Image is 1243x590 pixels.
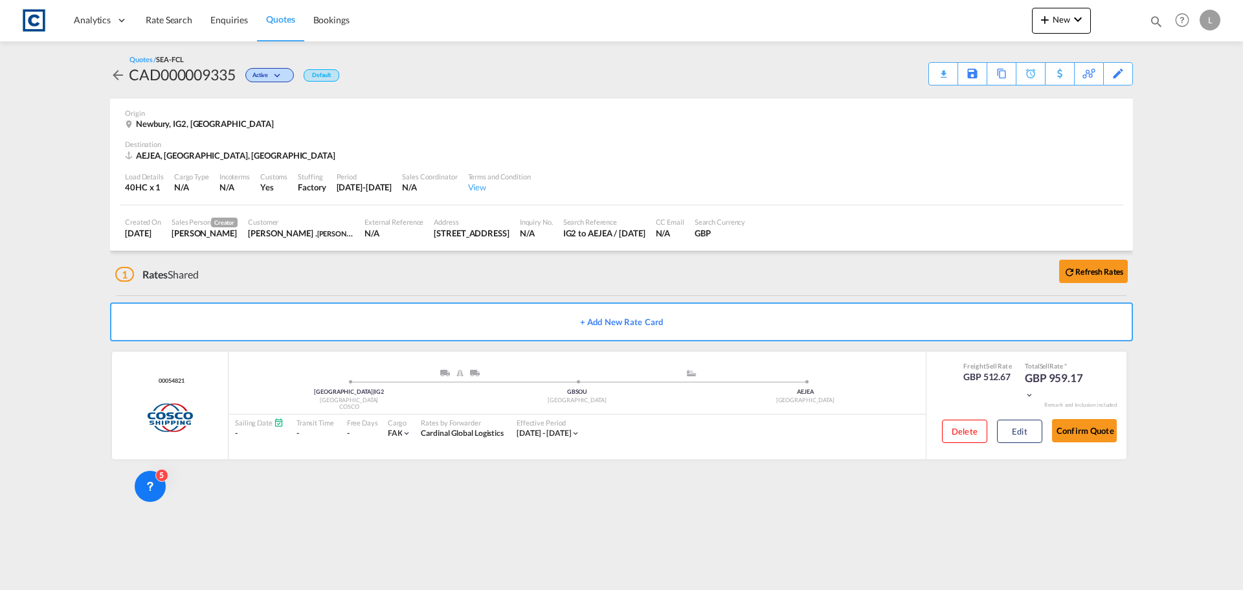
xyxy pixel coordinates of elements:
[402,181,457,193] div: N/A
[125,217,161,227] div: Created On
[129,64,236,85] div: CAD000009335
[434,227,509,239] div: UNIT 3, WILLOW HOUSE, RIVER GARDENS, NORTH FELTHAM TRADING ESTATE, FELTHAM, TW14 0RD
[1075,267,1123,277] b: Refresh Rates
[304,69,339,82] div: Default
[317,228,372,238] span: [PERSON_NAME]
[456,370,463,376] img: RAIL
[125,139,1118,149] div: Destination
[235,403,463,411] div: COSCO
[298,172,326,181] div: Stuffing
[1070,12,1086,27] md-icon: icon-chevron-down
[125,227,161,239] div: 14 Aug 2025
[146,14,192,25] span: Rate Search
[1171,9,1200,32] div: Help
[1032,8,1091,34] button: icon-plus 400-fgNewicon-chevron-down
[1149,14,1163,28] md-icon: icon-magnify
[337,172,392,181] div: Period
[695,227,746,239] div: GBP
[935,63,951,74] div: Quote PDF is not available at this time
[236,64,297,85] div: Change Status Here
[155,377,184,385] span: 00054821
[274,418,284,427] md-icon: Schedules Available
[1200,10,1220,30] div: L
[125,118,277,130] div: Newbury, IG2, United Kingdom
[172,227,238,239] div: Lauren Prentice
[470,370,480,376] img: ROAD
[235,418,284,427] div: Sailing Date
[248,217,354,227] div: Customer
[1171,9,1193,31] span: Help
[468,172,531,181] div: Terms and Condition
[271,73,287,80] md-icon: icon-chevron-down
[142,268,168,280] span: Rates
[1063,362,1067,370] span: Subject to Remarks
[1025,370,1090,402] div: GBP 959.17
[656,227,684,239] div: N/A
[211,218,238,227] span: Creator
[463,388,691,396] div: GBSOU
[691,396,919,405] div: [GEOGRAPHIC_DATA]
[298,181,326,193] div: Factory Stuffing
[1149,14,1163,34] div: icon-magnify
[337,181,392,193] div: 31 Aug 2025
[1059,260,1128,283] button: icon-refreshRefresh Rates
[402,429,411,438] md-icon: icon-chevron-down
[374,388,384,395] span: IG2
[1040,362,1050,370] span: Sell
[313,14,350,25] span: Bookings
[129,54,184,64] div: Quotes /SEA-FCL
[942,420,987,443] button: Delete
[136,119,274,129] span: Newbury, IG2, [GEOGRAPHIC_DATA]
[691,388,919,396] div: AEJEA
[172,217,238,227] div: Sales Person
[440,370,450,376] img: ROAD
[963,370,1012,383] div: GBP 512.67
[1037,14,1086,25] span: New
[958,63,987,85] div: Save As Template
[19,6,49,35] img: 1fdb9190129311efbfaf67cbb4249bed.jpeg
[347,428,350,439] div: -
[110,64,129,85] div: icon-arrow-left
[125,150,339,161] div: AEJEA, Jebel Ali, Middle East
[115,267,199,282] div: Shared
[684,370,699,376] md-icon: assets/icons/custom/ship-fill.svg
[266,14,295,25] span: Quotes
[297,428,334,439] div: -
[463,396,691,405] div: [GEOGRAPHIC_DATA]
[402,172,457,181] div: Sales Coordinator
[260,181,287,193] div: Yes
[421,418,504,427] div: Rates by Forwarder
[388,418,412,427] div: Cargo
[174,172,209,181] div: Cargo Type
[1052,419,1117,442] button: Confirm Quote
[468,181,531,193] div: View
[314,388,374,395] span: [GEOGRAPHIC_DATA]
[146,402,194,434] img: COSCO
[1035,402,1126,409] div: Remark and Inclusion included
[156,55,183,63] span: SEA-FCL
[125,172,164,181] div: Load Details
[219,181,234,193] div: N/A
[347,418,378,427] div: Free Days
[997,420,1042,443] button: Edit
[364,217,423,227] div: External Reference
[1037,12,1053,27] md-icon: icon-plus 400-fg
[235,428,284,439] div: -
[434,217,509,227] div: Address
[115,267,134,282] span: 1
[563,227,645,239] div: IG2 to AEJEA / 14 Aug 2025
[210,14,248,25] span: Enquiries
[388,428,403,438] span: FAK
[695,217,746,227] div: Search Currency
[248,227,354,239] div: AHMAD .
[74,14,111,27] span: Analytics
[1025,361,1090,370] div: Total Rate
[364,227,423,239] div: N/A
[349,370,577,383] div: Pickup ModeService Type Berkshire, England,TruckRail; Truck
[421,428,504,439] div: Cardinal Global Logistics
[110,302,1133,341] button: + Add New Rate Card
[155,377,184,385] div: Contract / Rate Agreement / Tariff / Spot Pricing Reference Number: 00054821
[563,217,645,227] div: Search Reference
[963,361,1012,370] div: Freight Rate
